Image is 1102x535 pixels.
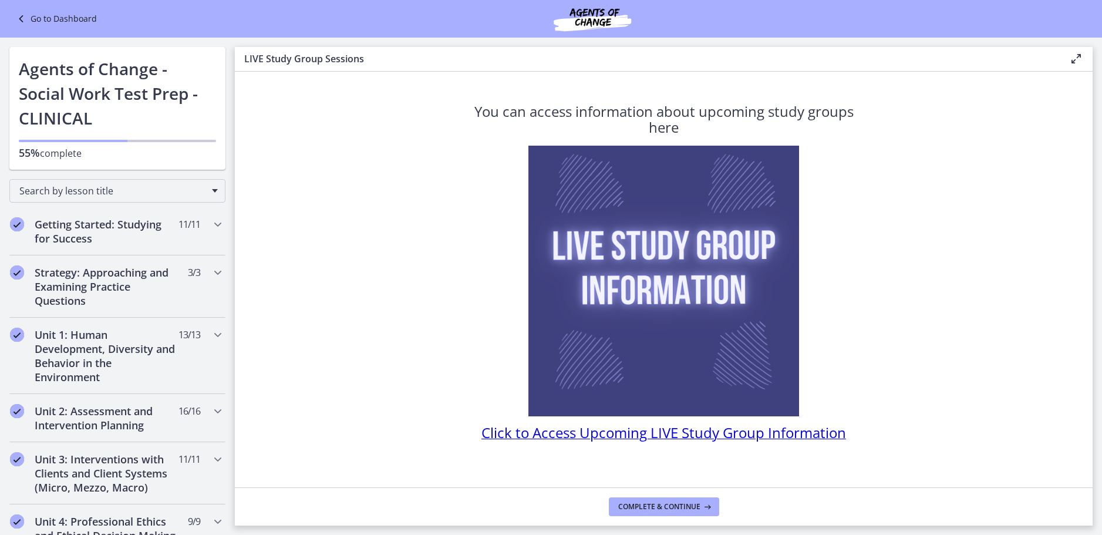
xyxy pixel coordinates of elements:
span: You can access information about upcoming study groups here [474,102,854,137]
img: Live_Study_Group_Information.png [528,146,799,416]
span: 9 / 9 [188,514,200,529]
i: Completed [10,328,24,342]
h2: Unit 2: Assessment and Intervention Planning [35,404,178,432]
span: 11 / 11 [178,452,200,466]
i: Completed [10,217,24,231]
span: Search by lesson title [19,184,206,197]
p: complete [19,146,216,160]
h2: Unit 3: Interventions with Clients and Client Systems (Micro, Mezzo, Macro) [35,452,178,494]
span: Complete & continue [618,502,700,512]
h1: Agents of Change - Social Work Test Prep - CLINICAL [19,56,216,130]
i: Completed [10,452,24,466]
span: 3 / 3 [188,265,200,280]
a: Click to Access Upcoming LIVE Study Group Information [481,428,846,441]
button: Complete & continue [609,497,719,516]
span: 13 / 13 [178,328,200,342]
i: Completed [10,404,24,418]
span: 55% [19,146,40,160]
h2: Strategy: Approaching and Examining Practice Questions [35,265,178,308]
h2: Getting Started: Studying for Success [35,217,178,245]
img: Agents of Change [522,5,663,33]
div: Search by lesson title [9,179,225,203]
span: 16 / 16 [178,404,200,418]
i: Completed [10,514,24,529]
i: Completed [10,265,24,280]
span: Click to Access Upcoming LIVE Study Group Information [481,423,846,442]
h3: LIVE Study Group Sessions [244,52,1050,66]
h2: Unit 1: Human Development, Diversity and Behavior in the Environment [35,328,178,384]
a: Go to Dashboard [14,12,97,26]
span: 11 / 11 [178,217,200,231]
